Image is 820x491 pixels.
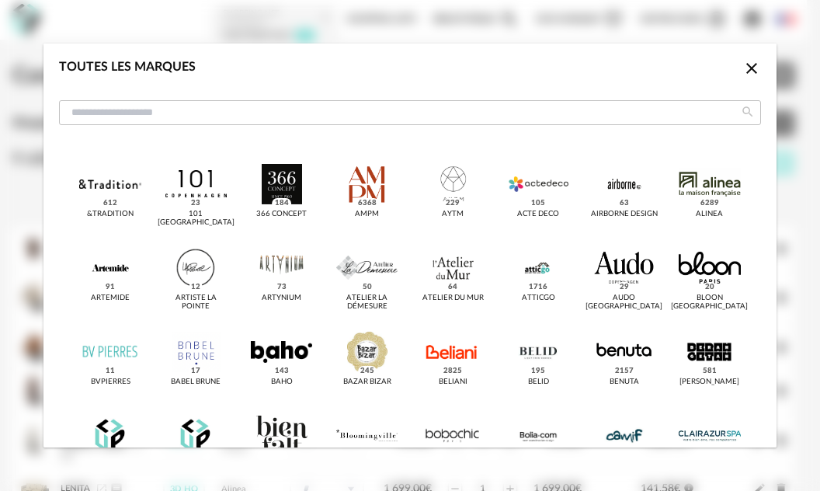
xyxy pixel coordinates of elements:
span: 64 [446,282,460,293]
span: 184 [272,198,290,209]
div: 366 Concept [256,210,307,219]
span: 20 [703,282,717,293]
div: Airborne Design [591,210,658,219]
span: 6289 [698,198,721,209]
span: 91 [103,282,117,293]
div: AYTM [442,210,464,219]
div: Alinea [696,210,723,219]
span: 17 [189,366,203,377]
div: Atelier La Démesure [333,294,401,312]
div: Artiste La Pointe [162,294,230,312]
span: 2825 [441,366,464,377]
span: 245 [358,366,377,377]
span: 23 [189,198,203,209]
div: Bazar Bizar [343,378,391,387]
div: Artynium [262,294,301,303]
div: Babel Brune [171,378,221,387]
span: Close icon [742,61,761,74]
span: 229 [443,198,462,209]
span: 105 [529,198,547,209]
span: 143 [272,366,290,377]
span: 6368 [356,198,379,209]
div: BVpierres [91,378,130,387]
span: 11 [103,366,117,377]
span: 2157 [613,366,636,377]
div: BLOON [GEOGRAPHIC_DATA] [671,294,748,312]
span: 581 [700,366,719,377]
div: Audo [GEOGRAPHIC_DATA] [585,294,662,312]
span: 1716 [526,282,550,293]
div: &tradition [87,210,134,219]
div: 101 [GEOGRAPHIC_DATA] [158,210,235,228]
div: Toutes les marques [59,59,196,75]
span: 50 [360,282,374,293]
div: Belid [528,378,549,387]
div: Beliani [439,378,467,387]
div: Acte DECO [517,210,559,219]
div: Baho [271,378,293,387]
div: [PERSON_NAME] [679,378,739,387]
span: 73 [274,282,288,293]
span: 12 [189,282,203,293]
span: 195 [529,366,547,377]
span: 63 [617,198,631,209]
div: dialog [43,44,777,447]
span: 612 [101,198,120,209]
span: 29 [617,282,631,293]
div: Atticgo [522,294,555,303]
div: Benuta [610,378,639,387]
div: AMPM [355,210,379,219]
div: Artemide [91,294,130,303]
div: Atelier du Mur [422,294,484,303]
